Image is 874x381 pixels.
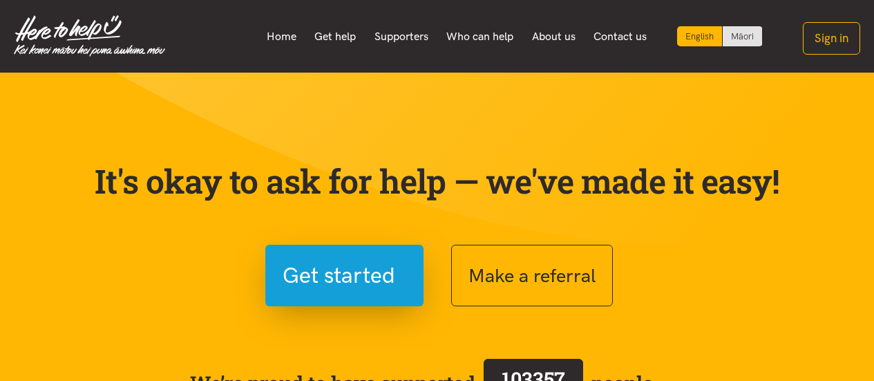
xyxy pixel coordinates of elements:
[265,245,424,306] button: Get started
[803,22,860,55] button: Sign in
[677,26,763,46] div: Language toggle
[723,26,762,46] a: Switch to Te Reo Māori
[14,15,165,57] img: Home
[437,22,523,51] a: Who can help
[92,161,783,201] p: It's okay to ask for help — we've made it easy!
[257,22,305,51] a: Home
[677,26,723,46] div: Current language
[365,22,437,51] a: Supporters
[451,245,613,306] button: Make a referral
[283,258,395,293] span: Get started
[305,22,365,51] a: Get help
[585,22,656,51] a: Contact us
[523,22,585,51] a: About us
